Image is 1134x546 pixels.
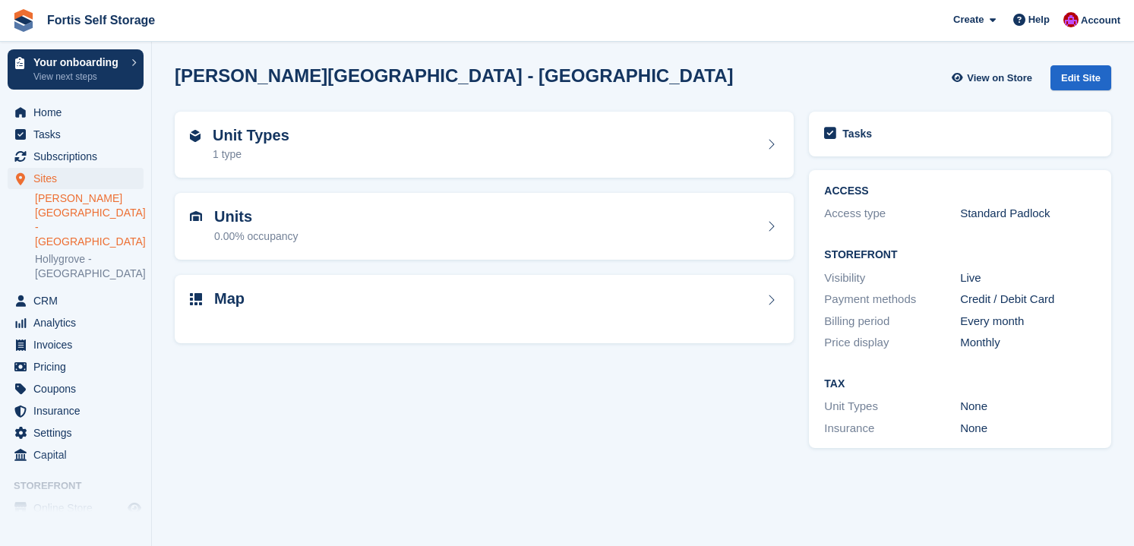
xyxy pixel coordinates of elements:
[8,334,144,355] a: menu
[213,127,289,144] h2: Unit Types
[960,334,1096,352] div: Monthly
[960,205,1096,223] div: Standard Padlock
[33,422,125,443] span: Settings
[214,229,299,245] div: 0.00% occupancy
[824,420,960,437] div: Insurance
[190,211,202,222] img: unit-icn-7be61d7bf1b0ce9d3e12c5938cc71ed9869f7b940bace4675aadf7bd6d80202e.svg
[33,400,125,421] span: Insurance
[190,293,202,305] img: map-icn-33ee37083ee616e46c38cad1a60f524a97daa1e2b2c8c0bc3eb3415660979fc1.svg
[33,57,124,68] p: Your onboarding
[824,334,960,352] div: Price display
[824,378,1096,390] h2: Tax
[33,378,125,399] span: Coupons
[824,249,1096,261] h2: Storefront
[960,291,1096,308] div: Credit / Debit Card
[175,112,794,178] a: Unit Types 1 type
[8,444,144,466] a: menu
[8,378,144,399] a: menu
[175,275,794,344] a: Map
[12,9,35,32] img: stora-icon-8386f47178a22dfd0bd8f6a31ec36ba5ce8667c1dd55bd0f319d3a0aa187defe.svg
[33,290,125,311] span: CRM
[8,422,144,443] a: menu
[842,127,872,140] h2: Tasks
[33,312,125,333] span: Analytics
[33,497,125,519] span: Online Store
[949,65,1038,90] a: View on Store
[824,270,960,287] div: Visibility
[214,290,245,308] h2: Map
[213,147,289,163] div: 1 type
[33,444,125,466] span: Capital
[33,168,125,189] span: Sites
[8,124,144,145] a: menu
[8,356,144,377] a: menu
[8,102,144,123] a: menu
[824,185,1096,197] h2: ACCESS
[824,291,960,308] div: Payment methods
[824,398,960,415] div: Unit Types
[14,478,151,494] span: Storefront
[8,146,144,167] a: menu
[8,49,144,90] a: Your onboarding View next steps
[33,102,125,123] span: Home
[8,290,144,311] a: menu
[41,8,161,33] a: Fortis Self Storage
[125,499,144,517] a: Preview store
[33,334,125,355] span: Invoices
[33,124,125,145] span: Tasks
[824,313,960,330] div: Billing period
[8,168,144,189] a: menu
[960,420,1096,437] div: None
[190,130,201,142] img: unit-type-icn-2b2737a686de81e16bb02015468b77c625bbabd49415b5ef34ead5e3b44a266d.svg
[1050,65,1111,90] div: Edit Site
[967,71,1032,86] span: View on Store
[960,270,1096,287] div: Live
[35,191,144,249] a: [PERSON_NAME][GEOGRAPHIC_DATA] - [GEOGRAPHIC_DATA]
[8,497,144,519] a: menu
[214,208,299,226] h2: Units
[960,313,1096,330] div: Every month
[953,12,984,27] span: Create
[1063,12,1079,27] img: Becky Welch
[175,193,794,260] a: Units 0.00% occupancy
[1081,13,1120,28] span: Account
[175,65,734,86] h2: [PERSON_NAME][GEOGRAPHIC_DATA] - [GEOGRAPHIC_DATA]
[1050,65,1111,96] a: Edit Site
[33,146,125,167] span: Subscriptions
[33,70,124,84] p: View next steps
[8,312,144,333] a: menu
[824,205,960,223] div: Access type
[35,252,144,281] a: Hollygrove - [GEOGRAPHIC_DATA]
[8,400,144,421] a: menu
[960,398,1096,415] div: None
[1028,12,1050,27] span: Help
[33,356,125,377] span: Pricing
